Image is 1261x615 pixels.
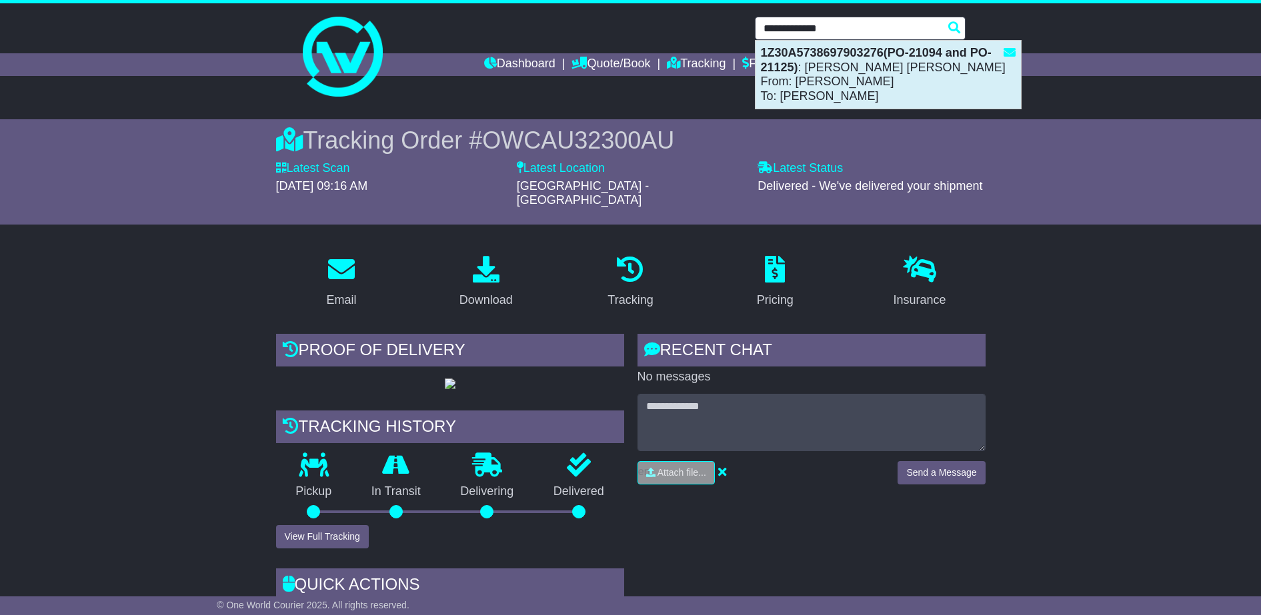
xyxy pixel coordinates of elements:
[758,179,982,193] span: Delivered - We've delivered your shipment
[599,251,662,314] a: Tracking
[756,41,1021,109] div: : [PERSON_NAME] [PERSON_NAME] From: [PERSON_NAME] To: [PERSON_NAME]
[638,334,986,370] div: RECENT CHAT
[742,53,803,76] a: Financials
[351,484,441,499] p: In Transit
[758,161,843,176] label: Latest Status
[571,53,650,76] a: Quote/Book
[898,461,985,484] button: Send a Message
[482,127,674,154] span: OWCAU32300AU
[761,46,992,74] strong: 1Z30A5738697903276(PO-21094 and PO-21125)
[517,161,605,176] label: Latest Location
[317,251,365,314] a: Email
[894,291,946,309] div: Insurance
[276,179,368,193] span: [DATE] 09:16 AM
[517,179,649,207] span: [GEOGRAPHIC_DATA] - [GEOGRAPHIC_DATA]
[276,484,352,499] p: Pickup
[451,251,521,314] a: Download
[667,53,726,76] a: Tracking
[748,251,802,314] a: Pricing
[276,525,369,548] button: View Full Tracking
[276,334,624,370] div: Proof of Delivery
[276,568,624,604] div: Quick Actions
[276,410,624,446] div: Tracking history
[885,251,955,314] a: Insurance
[445,378,455,389] img: GetPodImage
[459,291,513,309] div: Download
[638,370,986,384] p: No messages
[484,53,555,76] a: Dashboard
[276,161,350,176] label: Latest Scan
[326,291,356,309] div: Email
[441,484,534,499] p: Delivering
[757,291,794,309] div: Pricing
[607,291,653,309] div: Tracking
[533,484,624,499] p: Delivered
[276,126,986,155] div: Tracking Order #
[217,600,409,610] span: © One World Courier 2025. All rights reserved.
